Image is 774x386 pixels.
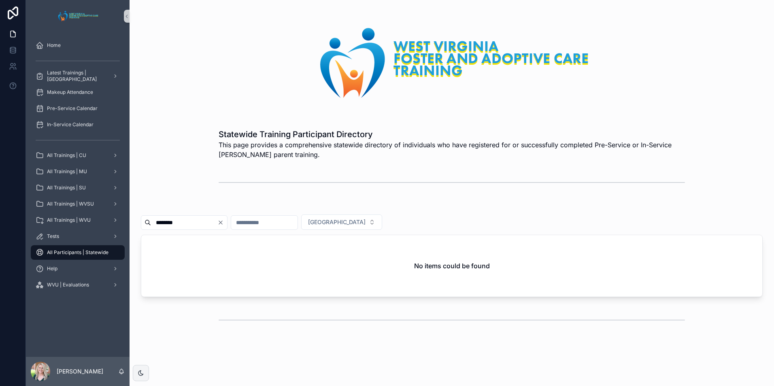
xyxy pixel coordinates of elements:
a: All Trainings | WVSU [31,197,125,211]
img: App logo [56,10,100,23]
a: Pre-Service Calendar [31,101,125,116]
span: All Trainings | SU [47,185,86,191]
a: In-Service Calendar [31,117,125,132]
a: Latest Trainings | [GEOGRAPHIC_DATA] [31,69,125,83]
a: All Trainings | WVU [31,213,125,227]
img: 31343-LogoRetina.png [305,19,599,106]
button: Select Button [301,214,382,230]
a: All Trainings | CU [31,148,125,163]
button: Clear [217,219,227,226]
span: All Participants | Statewide [47,249,108,256]
p: [PERSON_NAME] [57,367,103,375]
a: WVU | Evaluations [31,278,125,292]
span: Pre-Service Calendar [47,105,98,112]
span: Latest Trainings | [GEOGRAPHIC_DATA] [47,70,106,83]
span: All Trainings | WVSU [47,201,94,207]
span: [GEOGRAPHIC_DATA] [308,218,366,226]
span: Tests [47,233,59,240]
a: Makeup Attendance [31,85,125,100]
h2: No items could be found [414,261,490,271]
a: Home [31,38,125,53]
span: All Trainings | WVU [47,217,91,223]
div: scrollable content [26,32,130,303]
a: All Participants | Statewide [31,245,125,260]
span: Makeup Attendance [47,89,93,95]
a: Tests [31,229,125,244]
span: WVU | Evaluations [47,282,89,288]
a: Help [31,261,125,276]
span: Help [47,265,57,272]
span: This page provides a comprehensive statewide directory of individuals who have registered for or ... [219,140,685,159]
span: In-Service Calendar [47,121,94,128]
h1: Statewide Training Participant Directory [219,129,685,140]
span: All Trainings | MU [47,168,87,175]
span: Home [47,42,61,49]
a: All Trainings | MU [31,164,125,179]
span: All Trainings | CU [47,152,86,159]
a: All Trainings | SU [31,180,125,195]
